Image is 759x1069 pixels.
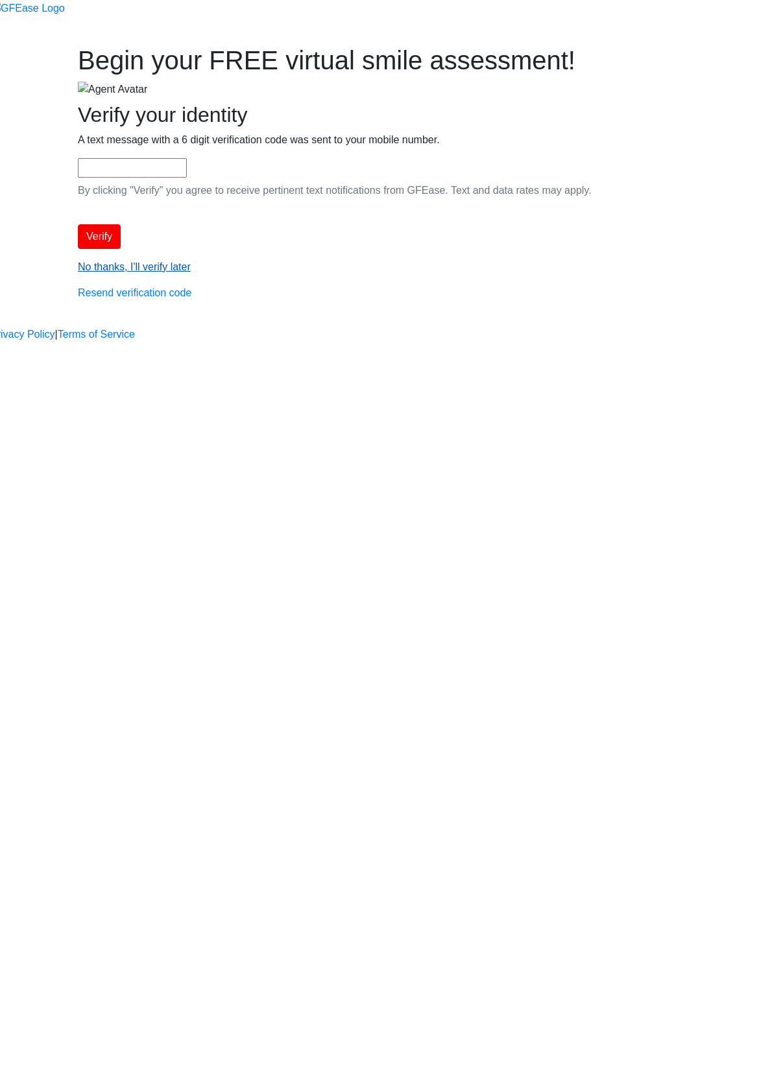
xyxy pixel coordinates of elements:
img: Agent Avatar [78,82,147,97]
a: | [55,327,58,342]
a: Terms of Service [58,327,135,342]
h2: Verify your identity [78,102,681,127]
p: A text message with a 6 digit verification code was sent to your mobile number. [78,132,681,148]
a: Resend verification code [78,287,191,298]
button: Verify [78,224,121,249]
p: By clicking "Verify" you agree to receive pertinent text notifications from GFEase. Text and data... [78,183,681,198]
h1: Begin your FREE virtual smile assessment! [78,45,681,76]
a: No thanks, I'll verify later [78,261,191,272]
